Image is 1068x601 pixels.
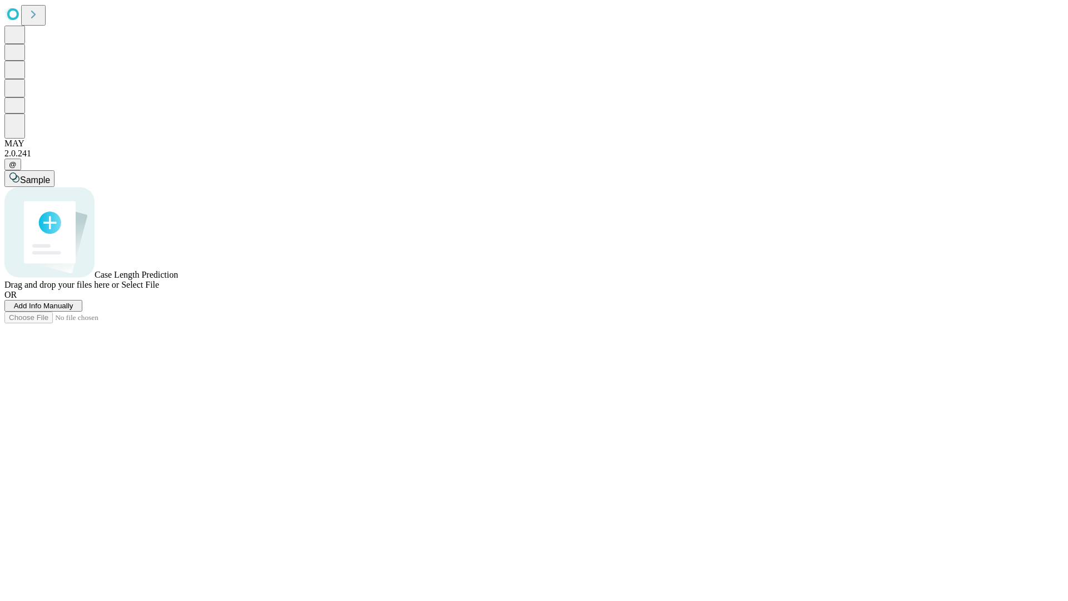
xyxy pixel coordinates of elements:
button: Add Info Manually [4,300,82,312]
button: @ [4,159,21,170]
span: Case Length Prediction [95,270,178,279]
span: @ [9,160,17,169]
span: Add Info Manually [14,302,73,310]
span: Sample [20,175,50,185]
span: Drag and drop your files here or [4,280,119,289]
span: OR [4,290,17,299]
button: Sample [4,170,55,187]
div: MAY [4,139,1064,149]
div: 2.0.241 [4,149,1064,159]
span: Select File [121,280,159,289]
